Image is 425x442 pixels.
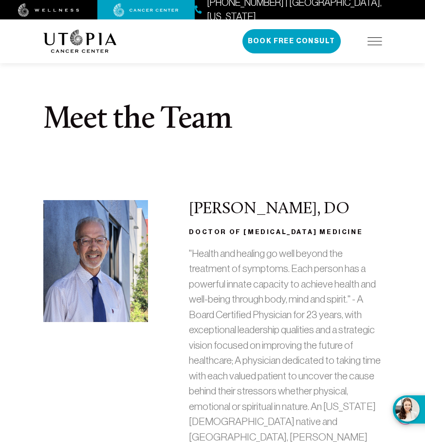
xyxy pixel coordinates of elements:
img: wellness [18,3,79,17]
img: cancer center [113,3,179,17]
img: logo [43,30,117,53]
h1: Meet the Team [43,104,382,136]
button: Book Free Consult [242,29,341,53]
h2: [PERSON_NAME], DO [189,200,382,219]
h3: Doctor of [MEDICAL_DATA] Medicine [189,226,382,238]
img: icon-hamburger [368,37,382,45]
img: Douglas L. Nelson, DO [43,200,148,322]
